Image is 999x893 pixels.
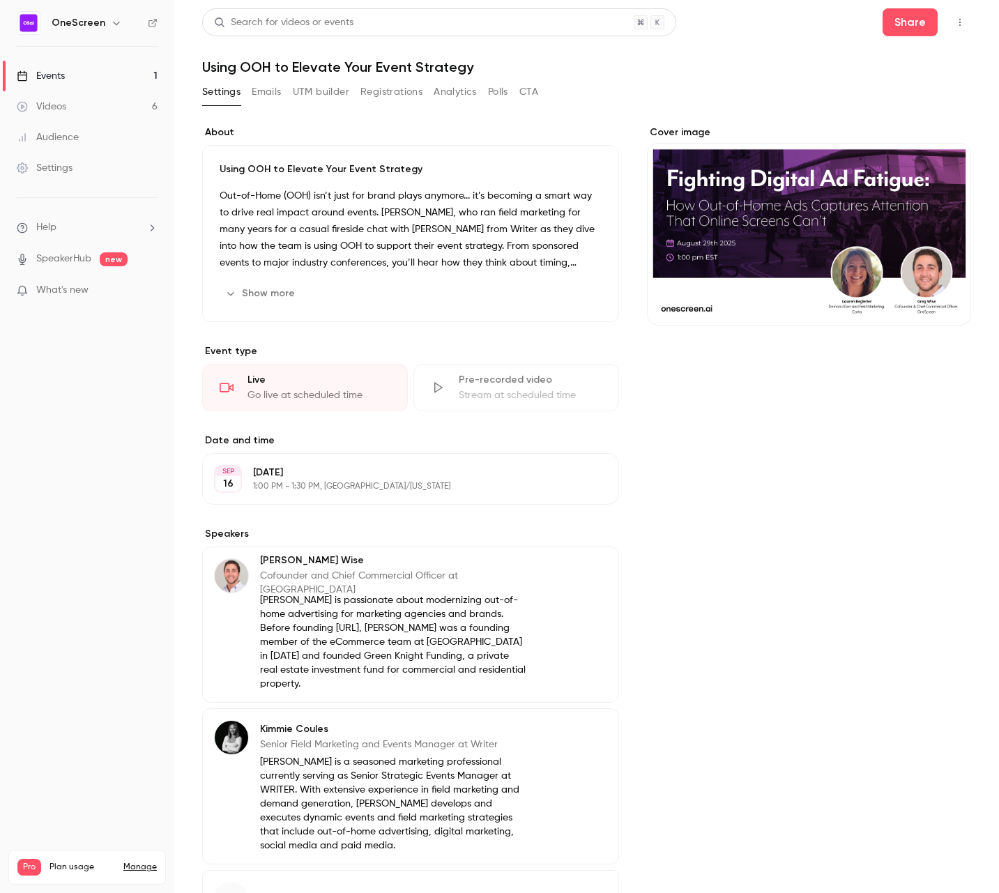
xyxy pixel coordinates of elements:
button: Settings [202,81,241,103]
span: Help [36,220,56,235]
span: Plan usage [49,862,115,873]
p: 16 [223,477,234,491]
p: [PERSON_NAME] is a seasoned marketing professional currently serving as Senior Strategic Events M... [260,755,528,853]
button: Analytics [434,81,477,103]
button: Registrations [360,81,422,103]
button: UTM builder [293,81,349,103]
div: LiveGo live at scheduled time [202,364,408,411]
span: What's new [36,283,89,298]
label: Date and time [202,434,619,448]
div: Go live at scheduled time [247,388,390,402]
button: CTA [519,81,538,103]
p: [DATE] [253,466,545,480]
div: Settings [17,161,73,175]
h1: Using OOH to Elevate Your Event Strategy [202,59,971,75]
button: Show more [220,282,303,305]
h6: OneScreen [52,16,105,30]
p: Cofounder and Chief Commercial Officer at [GEOGRAPHIC_DATA] [260,569,528,597]
p: Out-of-Home (OOH) isn’t just for brand plays anymore... it’s becoming a smart way to drive real i... [220,188,602,271]
div: Search for videos or events [214,15,353,30]
span: Pro [17,859,41,876]
span: new [100,252,128,266]
img: Kimmie Coules [215,721,248,754]
p: 1:00 PM - 1:30 PM, [GEOGRAPHIC_DATA]/[US_STATE] [253,481,545,492]
button: Polls [488,81,508,103]
a: Manage [123,862,157,873]
p: Senior Field Marketing and Events Manager at Writer [260,738,528,751]
p: [PERSON_NAME] Wise [260,554,528,567]
div: Pre-recorded videoStream at scheduled time [413,364,619,411]
img: OneScreen [17,12,40,34]
div: Live [247,373,390,387]
label: Cover image [647,125,971,139]
button: Share [883,8,938,36]
section: Cover image [647,125,971,326]
div: Events [17,69,65,83]
div: Pre-recorded video [459,373,602,387]
p: Event type [202,344,619,358]
label: Speakers [202,527,619,541]
li: help-dropdown-opener [17,220,158,235]
iframe: Noticeable Trigger [141,284,158,297]
div: Stream at scheduled time [459,388,602,402]
p: Using OOH to Elevate Your Event Strategy [220,162,602,176]
img: Greg Wise [215,559,248,593]
p: [PERSON_NAME] is passionate about modernizing out-of-home advertising for marketing agencies and ... [260,593,528,691]
button: Emails [252,81,281,103]
div: Videos [17,100,66,114]
div: Greg Wise[PERSON_NAME] WiseCofounder and Chief Commercial Officer at [GEOGRAPHIC_DATA][PERSON_NAM... [202,547,619,703]
div: SEP [215,466,241,476]
div: Kimmie CoulesKimmie CoulesSenior Field Marketing and Events Manager at Writer[PERSON_NAME] is a s... [202,708,619,864]
a: SpeakerHub [36,252,91,266]
label: About [202,125,619,139]
p: Kimmie Coules [260,722,528,736]
div: Audience [17,130,79,144]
